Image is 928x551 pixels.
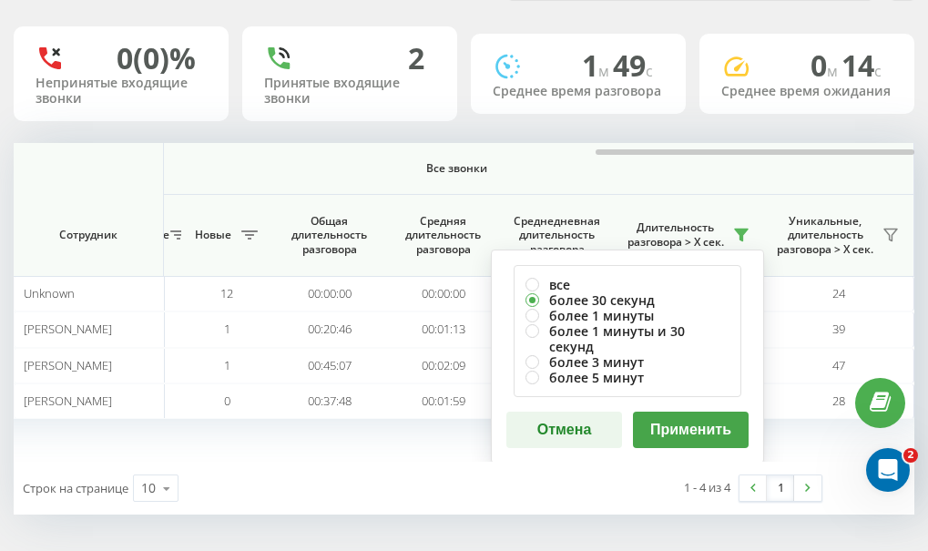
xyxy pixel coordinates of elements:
[272,311,386,347] td: 00:20:46
[386,311,500,347] td: 00:01:13
[224,321,230,337] span: 1
[525,370,729,385] label: более 5 минут
[24,393,112,409] span: [PERSON_NAME]
[224,357,230,373] span: 1
[684,478,730,496] div: 1 - 4 из 4
[811,46,841,85] span: 0
[386,348,500,383] td: 00:02:09
[613,46,653,85] span: 49
[598,61,613,81] span: м
[721,84,892,99] div: Среднее время ожидания
[832,393,845,409] span: 28
[525,308,729,323] label: более 1 минуты
[272,383,386,419] td: 00:37:48
[53,161,860,176] span: Все звонки
[23,480,128,496] span: Строк на странице
[117,41,196,76] div: 0 (0)%
[866,448,910,492] iframe: Intercom live chat
[832,285,845,301] span: 24
[525,354,729,370] label: более 3 минут
[767,475,794,501] a: 1
[141,479,156,497] div: 10
[224,393,230,409] span: 0
[29,228,148,242] span: Сотрудник
[272,348,386,383] td: 00:45:07
[286,214,372,257] span: Общая длительность разговора
[220,285,233,301] span: 12
[36,76,207,107] div: Непринятые входящие звонки
[400,214,486,257] span: Средняя длительность разговора
[24,357,112,373] span: [PERSON_NAME]
[506,412,622,448] button: Отмена
[827,61,841,81] span: м
[386,383,500,419] td: 00:01:59
[525,277,729,292] label: все
[408,41,424,76] div: 2
[832,321,845,337] span: 39
[773,214,877,257] span: Уникальные, длительность разговора > Х сек.
[99,228,165,242] span: Уникальные
[272,276,386,311] td: 00:00:00
[623,220,728,249] span: Длительность разговора > Х сек.
[493,84,664,99] div: Среднее время разговора
[582,46,613,85] span: 1
[633,412,749,448] button: Применить
[525,323,729,354] label: более 1 минуты и 30 секунд
[24,321,112,337] span: [PERSON_NAME]
[646,61,653,81] span: c
[832,357,845,373] span: 47
[874,61,882,81] span: c
[24,285,75,301] span: Unknown
[264,76,435,107] div: Принятые входящие звонки
[514,214,600,257] span: Среднедневная длительность разговора
[525,292,729,308] label: более 30 секунд
[903,448,918,463] span: 2
[841,46,882,85] span: 14
[386,276,500,311] td: 00:00:00
[190,228,236,242] span: Новые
